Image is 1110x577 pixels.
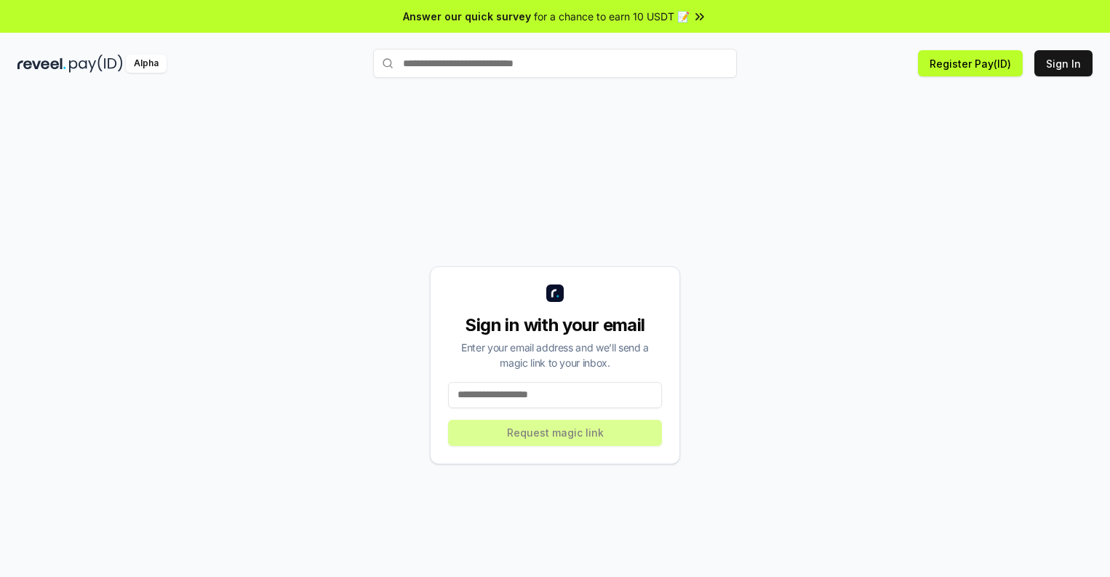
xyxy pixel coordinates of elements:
button: Sign In [1034,50,1093,76]
div: Enter your email address and we’ll send a magic link to your inbox. [448,340,662,370]
img: logo_small [546,284,564,302]
button: Register Pay(ID) [918,50,1023,76]
img: pay_id [69,55,123,73]
img: reveel_dark [17,55,66,73]
div: Alpha [126,55,167,73]
div: Sign in with your email [448,314,662,337]
span: Answer our quick survey [403,9,531,24]
span: for a chance to earn 10 USDT 📝 [534,9,690,24]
